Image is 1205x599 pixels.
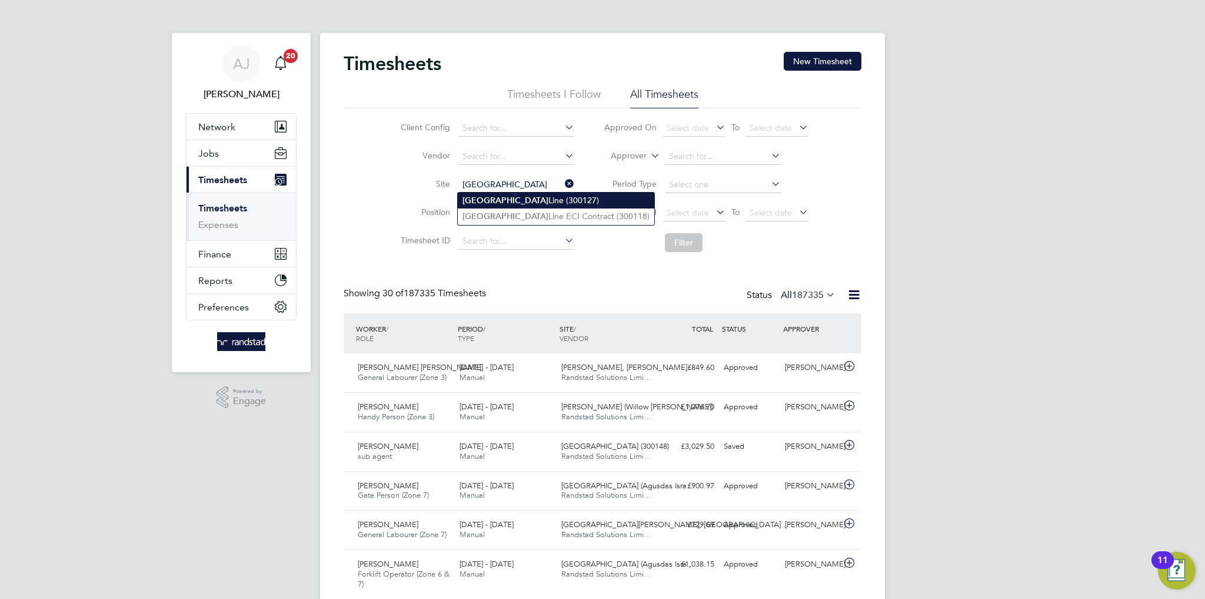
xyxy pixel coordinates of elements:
[187,267,296,293] button: Reports
[358,362,481,372] span: [PERSON_NAME] [PERSON_NAME]
[397,235,450,246] label: Timesheet ID
[198,148,219,159] span: Jobs
[561,412,651,422] span: Randstad Solutions Limi…
[460,402,514,412] span: [DATE] - [DATE]
[561,559,694,569] span: [GEOGRAPHIC_DATA] (Agusdas Isra…
[458,177,574,193] input: Search for...
[483,324,485,333] span: /
[780,358,841,378] div: [PERSON_NAME]
[460,451,485,461] span: Manual
[561,372,651,382] span: Randstad Solutions Limi…
[460,362,514,372] span: [DATE] - [DATE]
[557,318,658,349] div: SITE
[780,318,841,339] div: APPROVER
[358,519,418,529] span: [PERSON_NAME]
[561,569,651,579] span: Randstad Solutions Limi…
[462,196,548,206] b: [GEOGRAPHIC_DATA]
[397,150,450,161] label: Vendor
[358,481,418,491] span: [PERSON_NAME]
[719,358,780,378] div: Approved
[358,490,429,500] span: Gate Person (Zone 7)
[561,490,651,500] span: Randstad Solutions Limi…
[187,294,296,320] button: Preferences
[458,209,654,224] li: Line ECI Contract (300118)
[186,332,297,351] a: Go to home page
[460,481,514,491] span: [DATE] - [DATE]
[604,122,657,133] label: Approved On
[630,87,698,108] li: All Timesheets
[198,249,231,260] span: Finance
[233,56,250,71] span: AJ
[460,559,514,569] span: [DATE] - [DATE]
[747,287,838,304] div: Status
[460,569,485,579] span: Manual
[217,386,267,409] a: Powered byEngage
[198,203,247,214] a: Timesheets
[198,302,249,313] span: Preferences
[358,451,392,461] span: sub agent
[460,441,514,451] span: [DATE] - [DATE]
[561,451,651,461] span: Randstad Solutions Limi…
[460,372,485,382] span: Manual
[780,398,841,417] div: [PERSON_NAME]
[269,45,292,82] a: 20
[358,372,447,382] span: General Labourer (Zone 3)
[574,324,576,333] span: /
[455,318,557,349] div: PERIOD
[667,123,709,133] span: Select date
[460,490,485,500] span: Manual
[397,178,450,189] label: Site
[665,148,781,165] input: Search for...
[728,120,743,135] span: To
[358,412,434,422] span: Handy Person (Zone 3)
[358,441,418,451] span: [PERSON_NAME]
[561,519,788,529] span: [GEOGRAPHIC_DATA][PERSON_NAME], [GEOGRAPHIC_DATA]…
[561,362,687,372] span: [PERSON_NAME], [PERSON_NAME]
[356,333,374,343] span: ROLE
[1157,560,1168,575] div: 11
[750,123,792,133] span: Select date
[780,515,841,535] div: [PERSON_NAME]
[750,207,792,218] span: Select date
[458,148,574,165] input: Search for...
[658,358,719,378] div: £849.60
[382,287,486,299] span: 187335 Timesheets
[358,529,447,540] span: General Labourer (Zone 7)
[792,289,824,301] span: 187335
[344,287,488,300] div: Showing
[658,398,719,417] div: £1,076.70
[386,324,388,333] span: /
[397,122,450,133] label: Client Config
[233,386,266,396] span: Powered by
[344,52,441,75] h2: Timesheets
[187,140,296,166] button: Jobs
[719,515,780,535] div: Approved
[560,333,588,343] span: VENDOR
[658,437,719,456] div: £3,029.50
[604,178,657,189] label: Period Type
[1158,552,1196,590] button: Open Resource Center, 11 new notifications
[728,204,743,220] span: To
[462,211,548,221] b: [GEOGRAPHIC_DATA]
[186,87,297,101] span: Amelia Jones
[658,515,719,535] div: £729.69
[198,275,232,286] span: Reports
[658,555,719,574] div: £1,038.15
[719,476,780,496] div: Approved
[719,398,780,417] div: Approved
[186,45,297,101] a: AJ[PERSON_NAME]
[458,233,574,250] input: Search for...
[658,476,719,496] div: £900.97
[397,207,450,217] label: Position
[784,52,861,71] button: New Timesheet
[665,177,781,193] input: Select one
[233,396,266,406] span: Engage
[780,476,841,496] div: [PERSON_NAME]
[561,481,694,491] span: [GEOGRAPHIC_DATA] (Agusdas Isra…
[458,120,574,137] input: Search for...
[719,555,780,574] div: Approved
[358,559,418,569] span: [PERSON_NAME]
[781,289,835,301] label: All
[198,219,238,230] a: Expenses
[719,437,780,456] div: Saved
